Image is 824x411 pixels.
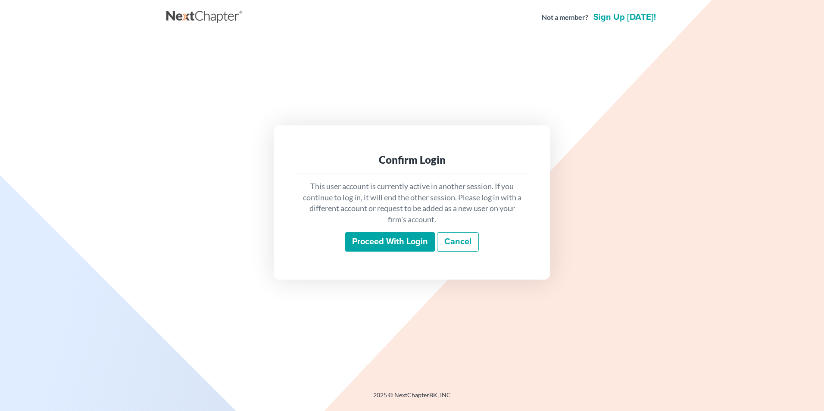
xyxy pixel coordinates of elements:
strong: Not a member? [542,12,588,22]
a: Cancel [437,232,479,252]
div: 2025 © NextChapterBK, INC [166,391,658,406]
p: This user account is currently active in another session. If you continue to log in, it will end ... [302,181,522,225]
input: Proceed with login [345,232,435,252]
div: Confirm Login [302,153,522,167]
a: Sign up [DATE]! [592,13,658,22]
